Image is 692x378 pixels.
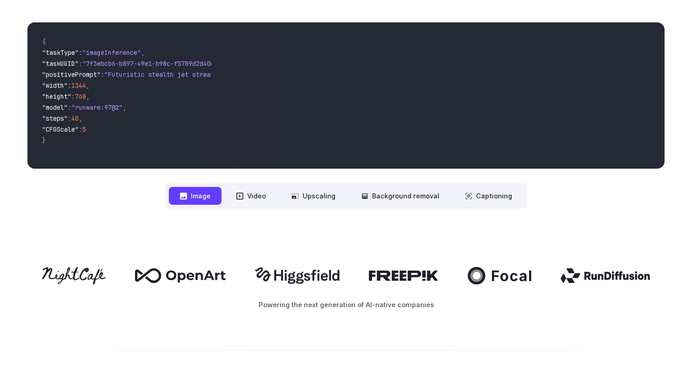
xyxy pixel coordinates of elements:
[169,187,222,205] button: Image
[71,103,123,112] span: "runware:97@2"
[350,187,450,205] button: Background removal
[71,92,75,101] span: :
[42,37,46,46] span: {
[42,81,68,90] span: "width"
[82,59,222,68] span: "7f3ebcb6-b897-49e1-b98c-f5789d2d40d7"
[42,92,71,101] span: "height"
[141,48,145,57] span: ,
[225,187,277,205] button: Video
[42,103,68,112] span: "model"
[42,125,79,133] span: "CFGScale"
[79,114,82,122] span: ,
[82,48,141,57] span: "imageInference"
[123,103,126,112] span: ,
[27,299,665,310] p: Powering the next generation of AI-native companies
[75,92,86,101] span: 768
[71,81,86,90] span: 1344
[86,92,90,101] span: ,
[86,81,90,90] span: ,
[68,103,71,112] span: :
[42,59,79,68] span: "taskUUID"
[42,114,68,122] span: "steps"
[42,70,101,79] span: "positivePrompt"
[79,48,82,57] span: :
[42,136,46,144] span: }
[71,114,79,122] span: 40
[42,48,79,57] span: "taskType"
[68,81,71,90] span: :
[79,125,82,133] span: :
[82,125,86,133] span: 5
[454,187,523,205] button: Captioning
[281,187,346,205] button: Upscaling
[68,114,71,122] span: :
[104,70,438,79] span: "Futuristic stealth jet streaking through a neon-lit cityscape with glowing purple exhaust"
[101,70,104,79] span: :
[79,59,82,68] span: :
